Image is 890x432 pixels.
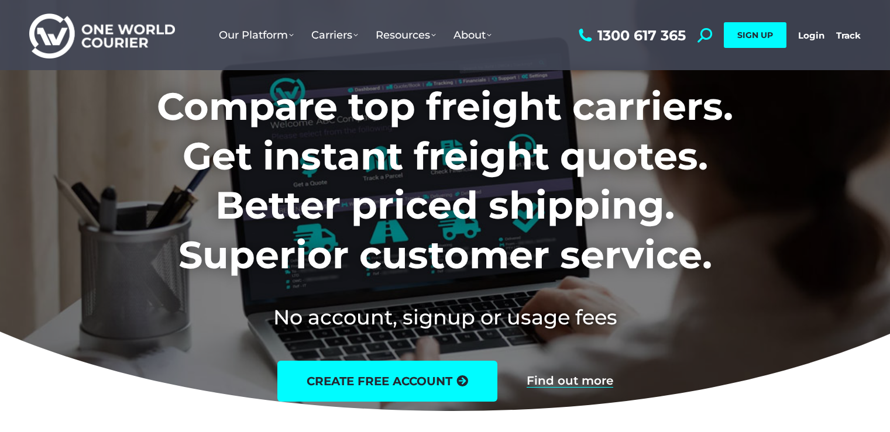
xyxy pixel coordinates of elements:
[527,375,613,388] a: Find out more
[724,22,786,48] a: SIGN UP
[210,17,303,53] a: Our Platform
[311,29,358,42] span: Carriers
[80,303,810,331] h2: No account, signup or usage fees
[277,361,497,402] a: create free account
[367,17,445,53] a: Resources
[376,29,436,42] span: Resources
[303,17,367,53] a: Carriers
[798,30,824,41] a: Login
[29,12,175,59] img: One World Courier
[737,30,773,40] span: SIGN UP
[80,82,810,279] h1: Compare top freight carriers. Get instant freight quotes. Better priced shipping. Superior custom...
[219,29,294,42] span: Our Platform
[445,17,500,53] a: About
[836,30,861,41] a: Track
[453,29,492,42] span: About
[576,28,686,43] a: 1300 617 365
